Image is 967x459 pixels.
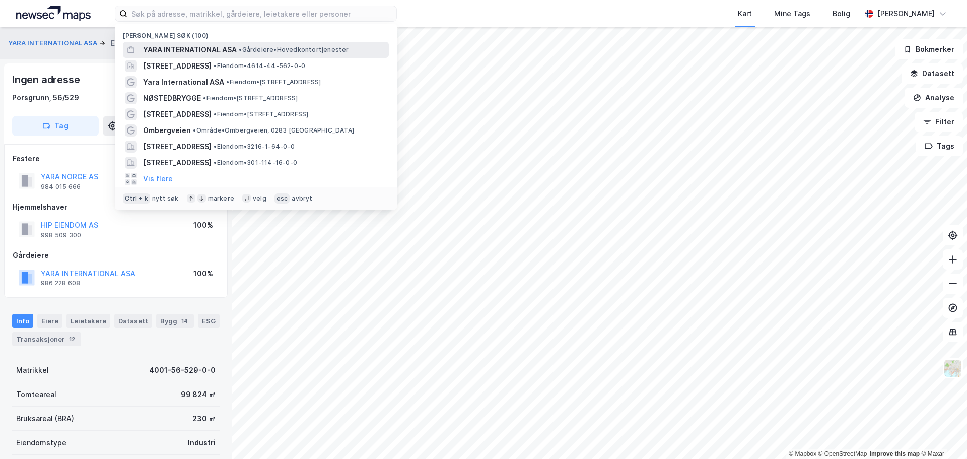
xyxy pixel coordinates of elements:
img: logo.a4113a55bc3d86da70a041830d287a7e.svg [16,6,91,21]
div: esc [274,193,290,204]
span: • [239,46,242,53]
div: Bolig [833,8,850,20]
div: Transaksjoner [12,332,81,346]
span: Eiendom • [STREET_ADDRESS] [203,94,298,102]
span: [STREET_ADDRESS] [143,60,212,72]
span: [STREET_ADDRESS] [143,108,212,120]
span: • [203,94,206,102]
div: Ingen adresse [12,72,82,88]
span: NØSTEDBRYGGE [143,92,201,104]
div: Gårdeiere [13,249,219,261]
div: 998 509 300 [41,231,81,239]
div: Info [12,314,33,328]
button: Tags [916,136,963,156]
div: 99 824 ㎡ [181,388,216,401]
div: 12 [67,334,77,344]
div: 14 [179,316,190,326]
div: 984 015 666 [41,183,81,191]
span: Eiendom • [STREET_ADDRESS] [214,110,308,118]
div: nytt søk [152,194,179,203]
span: [STREET_ADDRESS] [143,141,212,153]
span: Eiendom • 4614-44-562-0-0 [214,62,305,70]
button: Tag [12,116,99,136]
div: 230 ㎡ [192,413,216,425]
span: Yara International ASA [143,76,224,88]
span: [STREET_ADDRESS] [143,157,212,169]
div: ESG [198,314,220,328]
div: Eiendom [111,37,141,49]
div: Tomteareal [16,388,56,401]
button: Analyse [905,88,963,108]
div: velg [253,194,266,203]
span: • [214,159,217,166]
img: Z [943,359,962,378]
input: Søk på adresse, matrikkel, gårdeiere, leietakere eller personer [127,6,396,21]
span: Ombergveien [143,124,191,137]
span: • [214,62,217,70]
div: Festere [13,153,219,165]
div: markere [208,194,234,203]
span: Eiendom • 301-114-16-0-0 [214,159,297,167]
span: • [214,143,217,150]
div: Industri [188,437,216,449]
a: Mapbox [789,450,816,457]
div: Eiere [37,314,62,328]
button: Datasett [902,63,963,84]
div: Hjemmelshaver [13,201,219,213]
span: Område • Ombergveien, 0283 [GEOGRAPHIC_DATA] [193,126,354,135]
span: Gårdeiere • Hovedkontortjenester [239,46,349,54]
div: Eiendomstype [16,437,66,449]
div: 100% [193,219,213,231]
span: • [226,78,229,86]
div: 100% [193,268,213,280]
a: Improve this map [870,450,920,457]
div: [PERSON_NAME] [877,8,935,20]
button: Filter [915,112,963,132]
span: YARA INTERNATIONAL ASA [143,44,237,56]
button: YARA INTERNATIONAL ASA [8,38,99,48]
button: Bokmerker [895,39,963,59]
div: Kontrollprogram for chat [917,411,967,459]
div: Leietakere [66,314,110,328]
span: Eiendom • 3216-1-64-0-0 [214,143,294,151]
div: Porsgrunn, 56/529 [12,92,79,104]
div: Kart [738,8,752,20]
div: Mine Tags [774,8,810,20]
span: Eiendom • [STREET_ADDRESS] [226,78,321,86]
div: Matrikkel [16,364,49,376]
span: • [214,110,217,118]
div: [PERSON_NAME] søk (100) [115,24,397,42]
div: Ctrl + k [123,193,150,204]
a: OpenStreetMap [818,450,867,457]
iframe: Chat Widget [917,411,967,459]
div: Datasett [114,314,152,328]
div: Bygg [156,314,194,328]
div: avbryt [292,194,312,203]
button: Vis flere [143,173,173,185]
span: • [193,126,196,134]
div: 986 228 608 [41,279,80,287]
div: 4001-56-529-0-0 [149,364,216,376]
div: Bruksareal (BRA) [16,413,74,425]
